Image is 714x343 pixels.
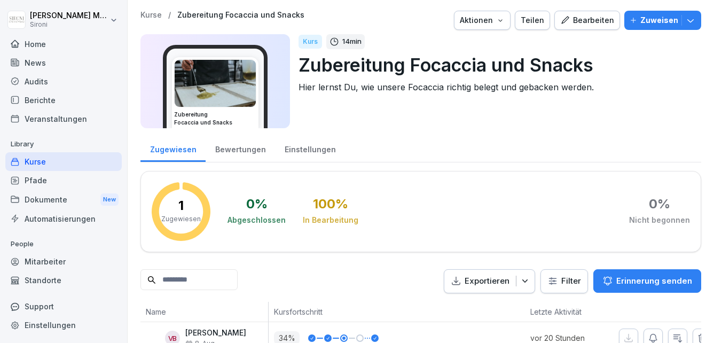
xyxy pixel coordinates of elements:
p: Kursfortschritt [274,306,423,317]
div: Support [5,297,122,316]
p: / [168,11,171,20]
div: 100 % [313,198,348,211]
a: Audits [5,72,122,91]
p: People [5,236,122,253]
p: [PERSON_NAME] Malec [30,11,108,20]
div: New [100,193,119,206]
a: Bewertungen [206,135,275,162]
a: Einstellungen [275,135,345,162]
p: Erinnerung senden [616,275,692,287]
p: Hier lernst Du, wie unsere Focaccia richtig belegt und gebacken werden. [299,81,693,93]
a: Pfade [5,171,122,190]
a: Einstellungen [5,316,122,334]
div: In Bearbeitung [303,215,358,225]
div: 0 % [246,198,268,211]
button: Bearbeiten [554,11,620,30]
h3: Zubereitung Focaccia und Snacks [174,111,256,127]
p: Library [5,136,122,153]
a: Standorte [5,271,122,290]
p: Name [146,306,263,317]
div: Filter [547,276,581,286]
img: gxsr99ubtjittqjfg6pwkycm.png [175,60,256,107]
div: Kurs [299,35,322,49]
a: Home [5,35,122,53]
button: Zuweisen [624,11,701,30]
button: Erinnerung senden [593,269,701,293]
a: Automatisierungen [5,209,122,228]
div: Bearbeiten [560,14,614,26]
a: News [5,53,122,72]
div: Nicht begonnen [629,215,690,225]
p: [PERSON_NAME] [185,329,246,338]
button: Filter [541,270,587,293]
div: Aktionen [460,14,505,26]
p: Zuweisen [640,14,678,26]
button: Aktionen [454,11,511,30]
a: Kurse [5,152,122,171]
p: 1 [178,199,184,212]
button: Exportieren [444,269,535,293]
a: Zubereitung Focaccia und Snacks [177,11,304,20]
p: Zugewiesen [161,214,201,224]
div: 0 % [649,198,670,211]
button: Teilen [515,11,550,30]
p: Exportieren [465,275,509,287]
a: Veranstaltungen [5,110,122,128]
div: Dokumente [5,190,122,209]
p: Zubereitung Focaccia und Snacks [299,51,693,79]
div: Abgeschlossen [227,215,286,225]
p: 14 min [342,36,362,47]
a: Mitarbeiter [5,252,122,271]
a: Kurse [140,11,162,20]
p: Sironi [30,21,108,28]
p: Letzte Aktivität [530,306,600,317]
a: Berichte [5,91,122,110]
a: Zugewiesen [140,135,206,162]
div: Teilen [521,14,544,26]
a: DokumenteNew [5,190,122,209]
